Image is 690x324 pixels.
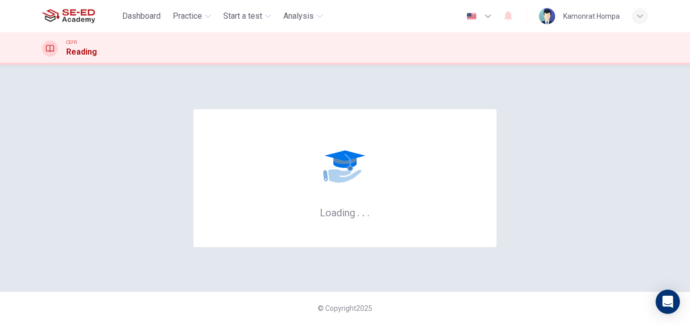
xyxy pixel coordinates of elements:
[465,13,478,20] img: en
[169,7,215,25] button: Practice
[357,203,360,220] h6: .
[367,203,370,220] h6: .
[362,203,365,220] h6: .
[283,10,314,22] span: Analysis
[173,10,202,22] span: Practice
[66,46,97,58] h1: Reading
[656,290,680,314] div: Open Intercom Messenger
[122,10,161,22] span: Dashboard
[223,10,262,22] span: Start a test
[219,7,275,25] button: Start a test
[318,304,372,312] span: © Copyright 2025
[118,7,165,25] button: Dashboard
[320,206,370,219] h6: Loading
[42,6,118,26] a: SE-ED Academy logo
[539,8,555,24] img: Profile picture
[42,6,95,26] img: SE-ED Academy logo
[66,39,77,46] span: CEFR
[279,7,327,25] button: Analysis
[563,10,620,22] div: Kamonrat Hompa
